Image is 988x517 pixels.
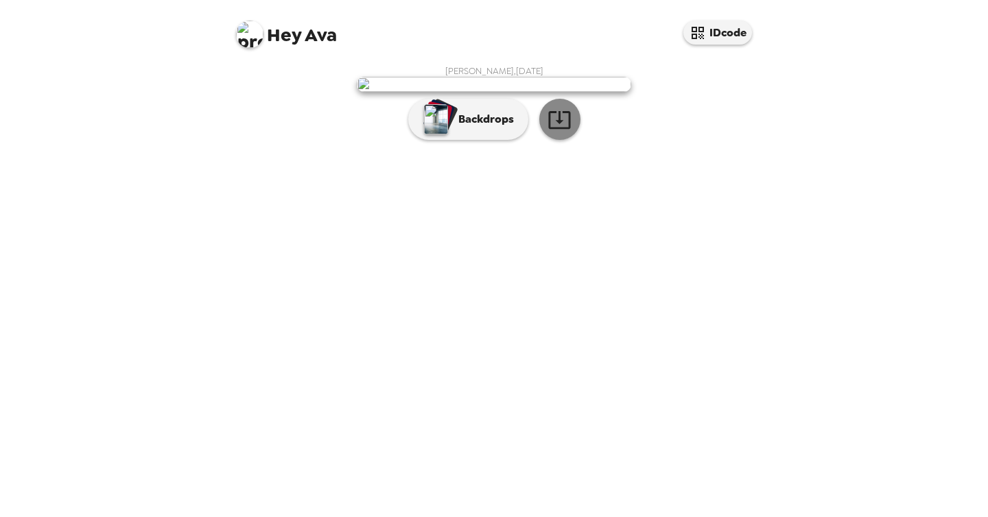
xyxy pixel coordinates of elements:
[408,99,528,140] button: Backdrops
[357,77,631,92] img: user
[236,14,337,45] span: Ava
[445,65,543,77] span: [PERSON_NAME] , [DATE]
[683,21,752,45] button: IDcode
[451,111,514,128] p: Backdrops
[267,23,301,47] span: Hey
[236,21,263,48] img: profile pic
